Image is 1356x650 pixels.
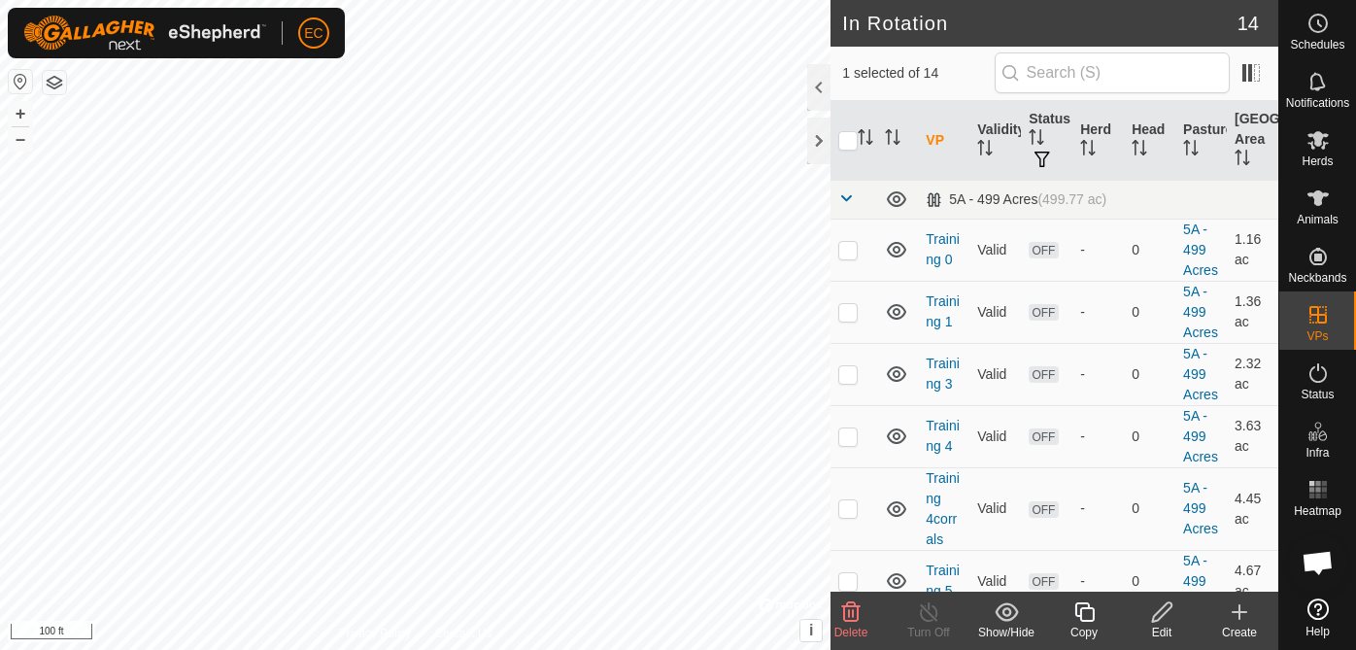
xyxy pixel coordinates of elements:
span: VPs [1306,330,1328,342]
span: OFF [1029,573,1058,590]
div: Show/Hide [967,624,1045,641]
div: Create [1201,624,1278,641]
a: Training 0 [926,231,960,267]
span: 14 [1237,9,1259,38]
span: i [809,622,813,638]
input: Search (S) [995,52,1230,93]
a: Training 3 [926,356,960,392]
div: Open chat [1289,533,1347,592]
button: Reset Map [9,70,32,93]
p-sorticon: Activate to sort [1029,132,1044,148]
div: - [1080,427,1116,447]
span: Notifications [1286,97,1349,109]
span: Heatmap [1294,505,1341,517]
td: 3.63 ac [1227,405,1278,467]
td: Valid [969,343,1021,405]
button: Map Layers [43,71,66,94]
td: Valid [969,281,1021,343]
td: Valid [969,405,1021,467]
th: Pasture [1175,101,1227,181]
img: Gallagher Logo [23,16,266,51]
p-sorticon: Activate to sort [1080,143,1096,158]
p-sorticon: Activate to sort [1132,143,1147,158]
span: OFF [1029,242,1058,258]
span: Animals [1297,214,1339,225]
div: Edit [1123,624,1201,641]
a: 5A - 499 Acres [1183,346,1218,402]
th: [GEOGRAPHIC_DATA] Area [1227,101,1278,181]
td: 2.32 ac [1227,343,1278,405]
td: 1.16 ac [1227,219,1278,281]
div: - [1080,571,1116,592]
td: Valid [969,219,1021,281]
a: Privacy Policy [339,625,412,642]
a: Contact Us [434,625,492,642]
td: 0 [1124,219,1175,281]
td: 0 [1124,467,1175,550]
p-sorticon: Activate to sort [1183,143,1199,158]
span: Schedules [1290,39,1344,51]
a: 5A - 499 Acres [1183,222,1218,278]
a: 5A - 499 Acres [1183,553,1218,609]
a: 5A - 499 Acres [1183,408,1218,464]
p-sorticon: Activate to sort [1235,153,1250,168]
td: 4.67 ac [1227,550,1278,612]
span: 1 selected of 14 [842,63,994,84]
p-sorticon: Activate to sort [885,132,900,148]
td: 0 [1124,550,1175,612]
div: - [1080,240,1116,260]
span: Infra [1305,447,1329,459]
h2: In Rotation [842,12,1237,35]
p-sorticon: Activate to sort [977,143,993,158]
p-sorticon: Activate to sort [858,132,873,148]
button: i [800,620,822,641]
a: 5A - 499 Acres [1183,480,1218,536]
span: Herds [1302,155,1333,167]
a: Help [1279,591,1356,645]
button: + [9,102,32,125]
a: Training 1 [926,293,960,329]
div: Turn Off [890,624,967,641]
a: Training 4 [926,418,960,454]
td: 0 [1124,343,1175,405]
div: 5A - 499 Acres [926,191,1106,208]
span: OFF [1029,428,1058,445]
span: Delete [834,626,868,639]
td: Valid [969,550,1021,612]
td: 0 [1124,281,1175,343]
span: Neckbands [1288,272,1346,284]
div: - [1080,364,1116,385]
span: OFF [1029,304,1058,321]
div: - [1080,302,1116,323]
span: (499.77 ac) [1037,191,1106,207]
span: OFF [1029,366,1058,383]
td: 4.45 ac [1227,467,1278,550]
span: OFF [1029,501,1058,518]
a: Training 4corrals [926,470,960,547]
div: - [1080,498,1116,519]
th: Herd [1072,101,1124,181]
th: VP [918,101,969,181]
a: Training 5 [926,563,960,599]
button: – [9,127,32,151]
div: Copy [1045,624,1123,641]
span: EC [304,23,322,44]
td: 0 [1124,405,1175,467]
span: Help [1305,626,1330,637]
th: Validity [969,101,1021,181]
th: Status [1021,101,1072,181]
th: Head [1124,101,1175,181]
td: Valid [969,467,1021,550]
span: Status [1301,389,1334,400]
td: 1.36 ac [1227,281,1278,343]
a: 5A - 499 Acres [1183,284,1218,340]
